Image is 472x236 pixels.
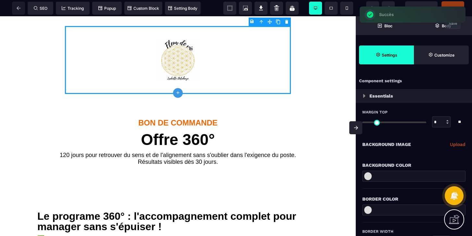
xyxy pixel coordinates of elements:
span: Setting Body [168,6,197,11]
span: Custom Block [128,6,159,11]
strong: Bloc [384,23,392,28]
span: Open Style Manager [414,46,469,64]
span: SEO [34,6,47,11]
p: Background Image [362,140,411,148]
span: Previsualiser [409,6,433,10]
a: Upload [450,140,466,148]
span: Border Width [362,229,393,234]
strong: Body [442,23,451,28]
span: Open Blocks [356,16,414,35]
span: View components [223,2,236,15]
text: Le programe 360° : l'accompagnement complet pour manager sans s'épuiser ! [37,193,318,217]
span: Tracking [62,6,84,11]
span: Open Layer Manager [414,16,472,35]
span: Screenshot [239,2,252,15]
div: Background Color [362,161,466,169]
span: Preview [405,1,438,14]
img: fddb039ee2cd576d9691c5ef50e92217_Logo.png [155,23,201,65]
p: Essentials [369,92,393,100]
img: loading [363,94,366,98]
strong: Customize [434,53,454,58]
span: Popup [98,6,116,11]
span: Margin Top [362,110,388,115]
span: Settings [359,46,414,64]
div: Component settings [356,75,472,87]
text: BON DE COMMANDE [37,100,318,113]
text: 120 jours pour retrouver du sens et de l'alignement sans s'oublier dans l'exigence du poste. Résu... [37,134,318,151]
div: Border Color [362,195,466,203]
strong: Settings [382,53,397,58]
span: Publier [446,6,459,10]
